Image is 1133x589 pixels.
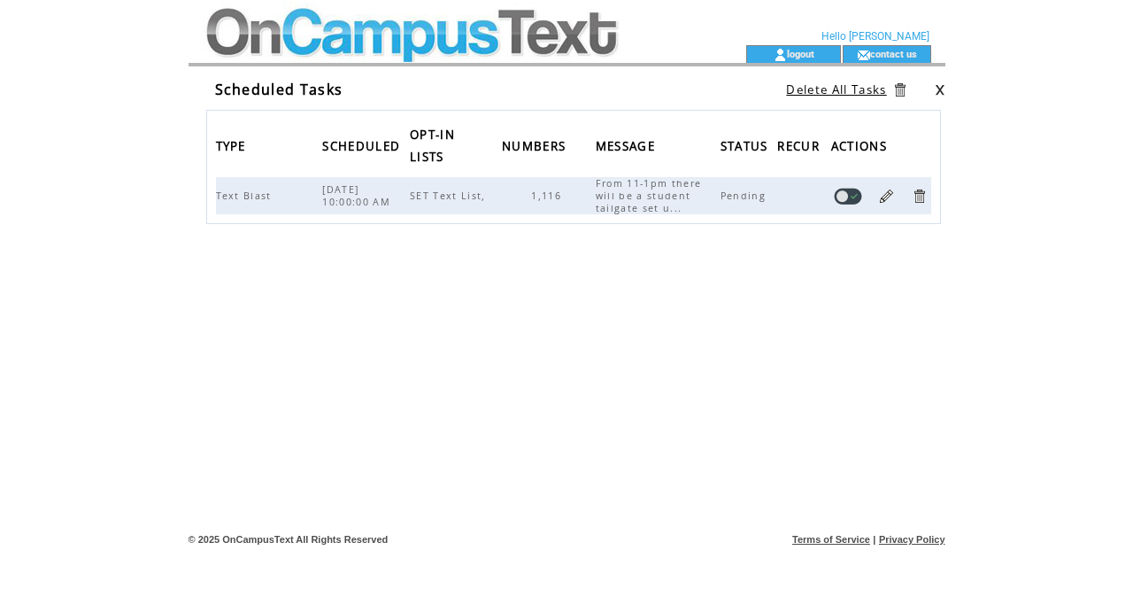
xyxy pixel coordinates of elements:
[189,534,389,545] span: © 2025 OnCampusText All Rights Reserved
[873,534,875,545] span: |
[792,534,870,545] a: Terms of Service
[410,190,490,202] span: SET Text List,
[834,188,862,205] a: Disable task
[777,140,824,151] a: RECUR
[502,134,570,163] span: NUMBERS
[410,128,455,161] a: OPT-IN LISTS
[721,140,773,151] a: STATUS
[879,534,945,545] a: Privacy Policy
[777,134,824,163] span: RECUR
[216,140,250,151] a: TYPE
[322,140,405,151] a: SCHEDULED
[596,134,659,163] span: MESSAGE
[322,134,405,163] span: SCHEDULED
[596,140,659,151] a: MESSAGE
[216,134,250,163] span: TYPE
[857,48,870,62] img: contact_us_icon.gif
[721,190,770,202] span: Pending
[786,81,886,97] a: Delete All Tasks
[410,122,455,174] span: OPT-IN LISTS
[531,190,566,202] span: 1,116
[787,48,814,59] a: logout
[216,190,276,202] span: Text Blast
[831,134,891,163] span: ACTIONS
[721,134,773,163] span: STATUS
[215,80,343,99] span: Scheduled Tasks
[322,183,395,208] span: [DATE] 10:00:00 AM
[911,188,928,205] a: Delete Task
[821,30,929,43] span: Hello [PERSON_NAME]
[878,188,895,205] a: Edit Task
[774,48,787,62] img: account_icon.gif
[502,140,570,151] a: NUMBERS
[870,48,917,59] a: contact us
[596,177,702,214] span: From 11-1pm there will be a student tailgate set u...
